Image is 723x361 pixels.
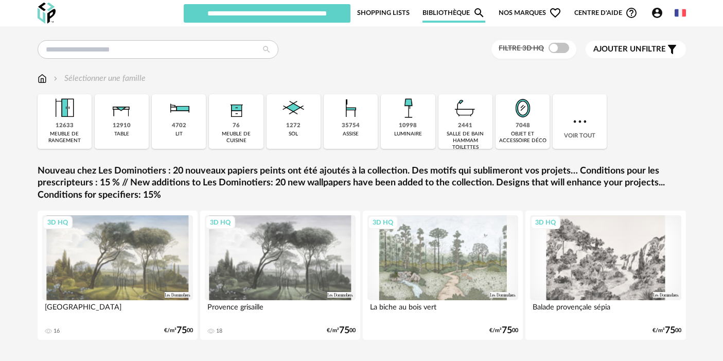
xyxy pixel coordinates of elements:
[38,3,56,24] img: OXP
[327,327,356,334] div: €/m² 00
[177,327,187,334] span: 75
[367,300,519,321] div: La biche au bois vert
[212,131,260,144] div: meuble de cuisine
[172,122,186,130] div: 4702
[368,216,398,229] div: 3D HQ
[458,122,472,130] div: 2441
[38,73,47,84] img: svg+xml;base64,PHN2ZyB3aWR0aD0iMTYiIGhlaWdodD0iMTciIHZpZXdCb3g9IjAgMCAxNiAxNyIgZmlsbD0ibm9uZSIgeG...
[586,41,686,58] button: Ajouter unfiltre Filter icon
[113,122,131,130] div: 12910
[509,94,537,122] img: Miroir.png
[233,122,240,130] div: 76
[499,131,546,144] div: objet et accessoire déco
[54,328,60,335] div: 16
[343,131,359,137] div: assise
[593,45,642,53] span: Ajouter un
[337,94,365,122] img: Assise.png
[51,73,146,84] div: Sélectionner une famille
[653,327,681,334] div: €/m² 00
[553,94,607,149] div: Voir tout
[502,327,512,334] span: 75
[363,211,523,340] a: 3D HQ La biche au bois vert €/m²7500
[165,94,193,122] img: Literie.png
[571,112,589,131] img: more.7b13dc1.svg
[574,7,638,19] span: Centre d'aideHelp Circle Outline icon
[216,328,222,335] div: 18
[489,327,518,334] div: €/m² 00
[625,7,638,19] span: Help Circle Outline icon
[200,211,361,340] a: 3D HQ Provence grisaille 18 €/m²7500
[175,131,183,137] div: lit
[651,7,663,19] span: Account Circle icon
[56,122,74,130] div: 12633
[516,122,530,130] div: 7048
[394,131,422,137] div: luminaire
[357,3,410,23] a: Shopping Lists
[593,44,666,55] span: filtre
[38,165,686,201] a: Nouveau chez Les Dominotiers : 20 nouveaux papiers peints ont été ajoutés à la collection. Des mo...
[499,45,544,52] span: Filtre 3D HQ
[51,73,60,84] img: svg+xml;base64,PHN2ZyB3aWR0aD0iMTYiIGhlaWdodD0iMTYiIHZpZXdCb3g9IjAgMCAxNiAxNiIgZmlsbD0ibm9uZSIgeG...
[108,94,135,122] img: Table.png
[205,300,356,321] div: Provence grisaille
[42,300,193,321] div: [GEOGRAPHIC_DATA]
[205,216,235,229] div: 3D HQ
[394,94,422,122] img: Luminaire.png
[530,300,681,321] div: Balade provençale sépia
[651,7,668,19] span: Account Circle icon
[43,216,73,229] div: 3D HQ
[222,94,250,122] img: Rangement.png
[50,94,78,122] img: Meuble%20de%20rangement.png
[473,7,485,19] span: Magnify icon
[525,211,686,340] a: 3D HQ Balade provençale sépia €/m²7500
[339,327,349,334] span: 75
[279,94,307,122] img: Sol.png
[451,94,479,122] img: Salle%20de%20bain.png
[549,7,561,19] span: Heart Outline icon
[38,211,198,340] a: 3D HQ [GEOGRAPHIC_DATA] 16 €/m²7500
[531,216,560,229] div: 3D HQ
[164,327,193,334] div: €/m² 00
[665,327,675,334] span: 75
[666,43,678,56] span: Filter icon
[41,131,89,144] div: meuble de rangement
[499,3,561,23] span: Nos marques
[399,122,417,130] div: 10998
[442,131,489,151] div: salle de bain hammam toilettes
[422,3,485,23] a: BibliothèqueMagnify icon
[675,7,686,19] img: fr
[286,122,301,130] div: 1272
[289,131,298,137] div: sol
[342,122,360,130] div: 35754
[114,131,129,137] div: table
